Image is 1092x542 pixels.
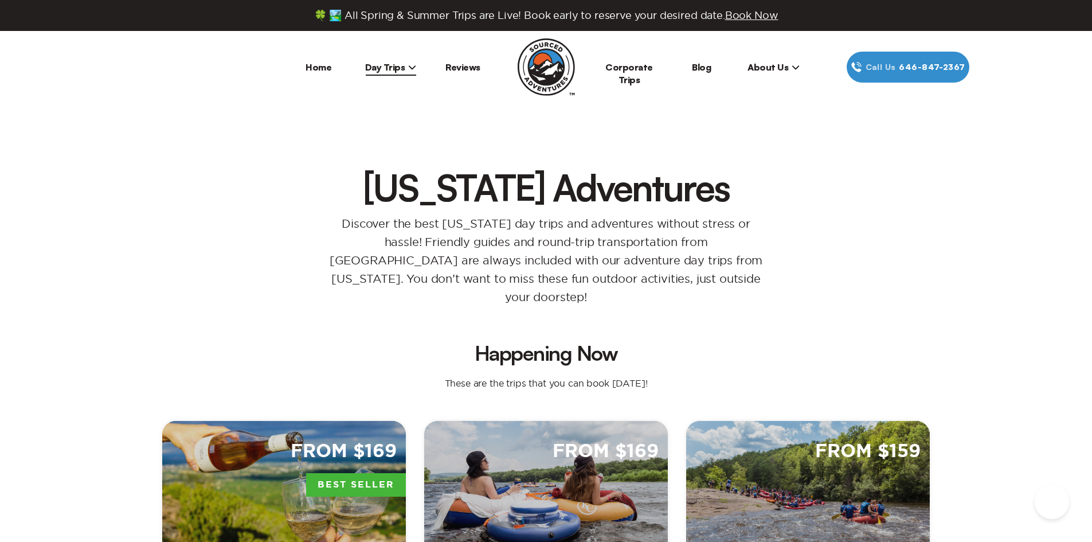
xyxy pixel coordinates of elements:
[306,473,406,497] span: Best Seller
[433,377,659,389] p: These are the trips that you can book [DATE]!
[317,215,776,306] p: Discover the best [US_STATE] day trips and adventures without stress or hassle! Friendly guides a...
[314,9,778,22] span: 🍀 🏞️ All Spring & Summer Trips are Live! Book early to reserve your desired date.
[1035,485,1069,519] iframe: Help Scout Beacon - Open
[605,61,653,85] a: Corporate Trips
[306,61,331,73] a: Home
[899,61,965,73] span: 646‍-847‍-2367
[553,439,659,464] span: From $169
[365,61,417,73] span: Day Trips
[291,439,397,464] span: From $169
[847,52,969,83] a: Call Us646‍-847‍-2367
[445,61,480,73] a: Reviews
[144,343,948,364] h2: Happening Now
[747,61,800,73] span: About Us
[126,169,966,205] h1: [US_STATE] Adventures
[692,61,711,73] a: Blog
[518,38,575,96] img: Sourced Adventures company logo
[725,10,778,21] span: Book Now
[862,61,899,73] span: Call Us
[815,439,921,464] span: From $159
